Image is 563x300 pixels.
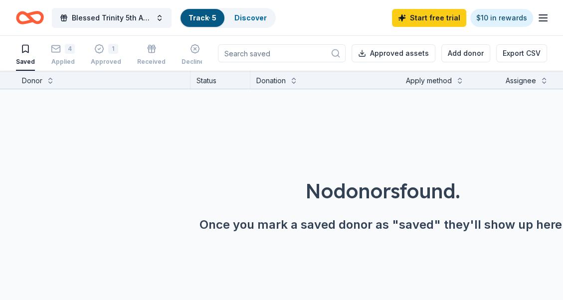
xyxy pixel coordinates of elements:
div: Received [137,58,166,66]
a: $10 in rewards [470,9,533,27]
button: Export CSV [496,44,547,62]
button: Received [137,40,166,71]
div: Status [190,71,250,89]
button: Blessed Trinity 5th Anniversary Bingo [52,8,172,28]
button: Track· 5Discover [180,8,276,28]
button: Add donor [441,44,490,62]
div: 1 [108,44,118,54]
button: Saved [16,40,35,71]
a: Track· 5 [188,13,216,22]
div: Declined [182,58,208,66]
div: Donor [22,75,42,87]
input: Search saved [218,44,346,62]
a: Home [16,6,44,29]
div: Donation [256,75,286,87]
div: Apply method [406,75,452,87]
div: Approved [91,58,121,66]
button: Approved assets [352,44,435,62]
button: Declined [182,40,208,71]
div: Applied [51,58,75,66]
button: 1Approved [91,40,121,71]
button: 4Applied [51,40,75,71]
div: 4 [65,44,75,54]
div: Saved [16,58,35,66]
a: Start free trial [392,9,466,27]
div: Assignee [506,75,536,87]
span: Blessed Trinity 5th Anniversary Bingo [72,12,152,24]
a: Discover [234,13,267,22]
